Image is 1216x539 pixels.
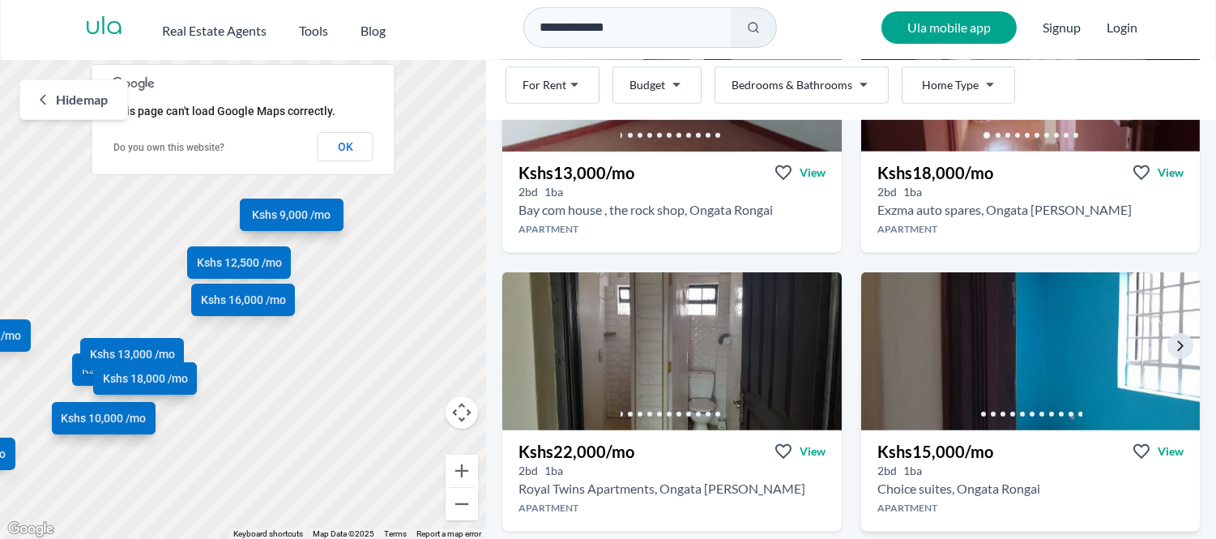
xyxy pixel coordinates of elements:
[197,255,282,271] span: Kshs 12,500 /mo
[544,463,563,479] h5: 1 bathrooms
[903,463,922,479] h5: 1 bathrooms
[446,455,478,487] button: Zoom in
[82,361,167,378] span: Kshs 10,000 /mo
[518,200,773,220] h2: 2 bedroom Apartment for rent in Ongata Rongai - Kshs 13,000/mo -the rock shop, Ongata Rongai, Ken...
[523,77,566,93] span: For Rent
[361,21,386,41] h2: Blog
[715,66,889,104] button: Bedrooms & Bathrooms
[881,11,1017,44] a: Ula mobile app
[187,246,291,279] a: Kshs 12,500 /mo
[732,77,852,93] span: Bedrooms & Bathrooms
[852,268,1208,434] img: 2 bedroom Apartment for rent - Kshs 15,000/mo - in Ongata Rongai Choice suites, Nairobi, Kenya, N...
[877,200,1132,220] h2: 2 bedroom Apartment for rent in Ongata Rongai - Kshs 18,000/mo -Exzma auto spares, Ongata Rongai,...
[90,346,175,362] span: Kshs 13,000 /mo
[191,284,295,316] a: Kshs 16,000 /mo
[502,223,841,236] h4: Apartment
[52,402,156,434] a: Kshs 10,000 /mo
[299,15,328,41] button: Tools
[861,152,1200,253] a: Kshs18,000/moViewView property in detail2bd 1ba Exzma auto spares, Ongata [PERSON_NAME]Apartment
[416,529,481,538] a: Report a map error
[861,430,1200,532] a: Kshs15,000/moViewView property in detail2bd 1ba Choice suites, Ongata RongaiApartment
[518,463,538,479] h5: 2 bedrooms
[446,396,478,429] button: Map camera controls
[162,21,267,41] h2: Real Estate Agents
[861,502,1200,515] h4: Apartment
[518,440,634,463] h3: Kshs 22,000 /mo
[877,161,993,184] h3: Kshs 18,000 /mo
[1158,165,1184,181] span: View
[162,15,418,41] nav: Main
[502,272,841,430] img: 2 bedroom Apartment for rent - Kshs 22,000/mo - in Ongata Rongai near Royal Twins Apartments, Nai...
[1167,333,1193,359] a: Go to the next property image
[252,207,331,223] span: Kshs 9,000 /mo
[922,77,979,93] span: Home Type
[313,529,374,538] span: Map Data ©2025
[299,21,328,41] h2: Tools
[800,165,826,181] span: View
[1043,11,1081,44] span: Signup
[162,15,267,41] button: Real Estate Agents
[73,353,177,386] a: Kshs 10,000 /mo
[113,105,335,118] span: This page can't load Google Maps correctly.
[518,479,805,498] h2: 2 bedroom Apartment for rent in Ongata Rongai - Kshs 22,000/mo -Royal Twins Apartments, Nairobi, ...
[446,488,478,520] button: Zoom out
[629,77,665,93] span: Budget
[240,199,343,231] a: Kshs 9,000 /mo
[361,15,386,41] a: Blog
[612,66,702,104] button: Budget
[861,223,1200,236] h4: Apartment
[902,66,1015,104] button: Home Type
[61,410,146,426] span: Kshs 10,000 /mo
[903,184,922,200] h5: 1 bathrooms
[518,184,538,200] h5: 2 bedrooms
[1158,443,1184,460] span: View
[80,338,184,370] a: Kshs 13,000 /mo
[877,440,993,463] h3: Kshs 15,000 /mo
[877,184,897,200] h5: 2 bedrooms
[384,529,407,538] a: Terms (opens in new tab)
[544,184,563,200] h5: 1 bathrooms
[56,90,108,109] span: Hide map
[502,430,841,532] a: Kshs22,000/moViewView property in detail2bd 1ba Royal Twins Apartments, Ongata [PERSON_NAME]Apart...
[85,13,123,42] a: ula
[502,152,841,253] a: Kshs13,000/moViewView property in detail2bd 1ba Bay com house , the rock shop, Ongata RongaiApart...
[518,161,634,184] h3: Kshs 13,000 /mo
[113,142,224,153] a: Do you own this website?
[318,132,373,161] button: OK
[877,479,1040,498] h2: 2 bedroom Apartment for rent in Ongata Rongai - Kshs 15,000/mo -Choice suites, Nairobi, Kenya, Na...
[94,362,198,395] a: Kshs 18,000 /mo
[502,502,841,515] h4: Apartment
[506,66,599,104] button: For Rent
[800,443,826,460] span: View
[1107,18,1137,37] button: Login
[201,292,286,308] span: Kshs 16,000 /mo
[103,370,188,387] span: Kshs 18,000 /mo
[877,463,897,479] h5: 2 bedrooms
